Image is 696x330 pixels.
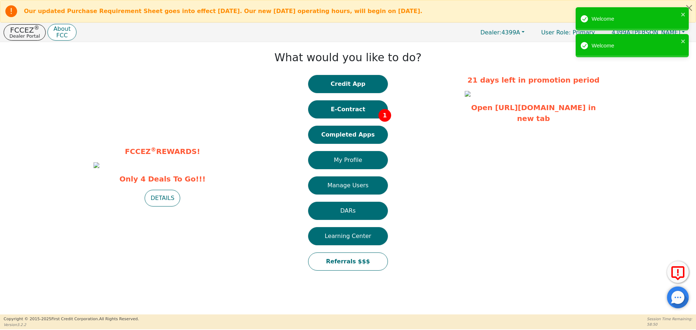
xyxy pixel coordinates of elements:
[308,227,388,245] button: Learning Center
[99,317,139,321] span: All Rights Reserved.
[378,109,391,122] span: 1
[541,29,571,36] span: User Role :
[53,26,70,32] p: About
[4,24,46,41] button: FCCEZ®Dealer Portal
[308,75,388,93] button: Credit App
[274,51,422,64] h1: What would you like to do?
[145,190,180,206] button: DETAILS
[647,316,692,322] p: Session Time Remaining:
[465,91,471,97] img: 7d09a3b1-a003-4245-8075-d2f7799b31c4
[647,322,692,327] p: 58:50
[308,100,388,118] button: E-Contract1
[465,75,602,85] p: 21 days left in promotion period
[4,322,139,327] p: Version 3.2.2
[683,0,696,15] button: Close alert
[308,202,388,220] button: DARs
[473,27,532,38] button: Dealer:4399A
[9,34,40,38] p: Dealer Portal
[94,146,231,157] p: FCCEZ REWARDS!
[534,25,602,39] p: Primary
[308,252,388,271] button: Referrals $$$
[308,176,388,195] button: Manage Users
[681,37,686,45] button: close
[53,33,70,38] p: FCC
[94,162,99,168] img: 1fb9f4a6-dd56-4046-98fb-c271574ccbe1
[480,29,501,36] span: Dealer:
[47,24,76,41] button: AboutFCC
[471,103,596,123] a: Open [URL][DOMAIN_NAME] in new tab
[592,15,679,23] div: Welcome
[681,10,686,18] button: close
[9,26,40,34] p: FCCEZ
[308,126,388,144] button: Completed Apps
[34,25,40,31] sup: ®
[480,29,520,36] span: 4399A
[24,8,422,14] b: Our updated Purchase Requirement Sheet goes into effect [DATE]. Our new [DATE] operating hours, w...
[151,146,156,153] sup: ®
[667,261,689,283] button: Report Error to FCC
[592,42,679,50] div: Welcome
[308,151,388,169] button: My Profile
[94,174,231,184] span: Only 4 Deals To Go!!!
[534,25,602,39] a: User Role: Primary
[4,316,139,322] p: Copyright © 2015- 2025 First Credit Corporation.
